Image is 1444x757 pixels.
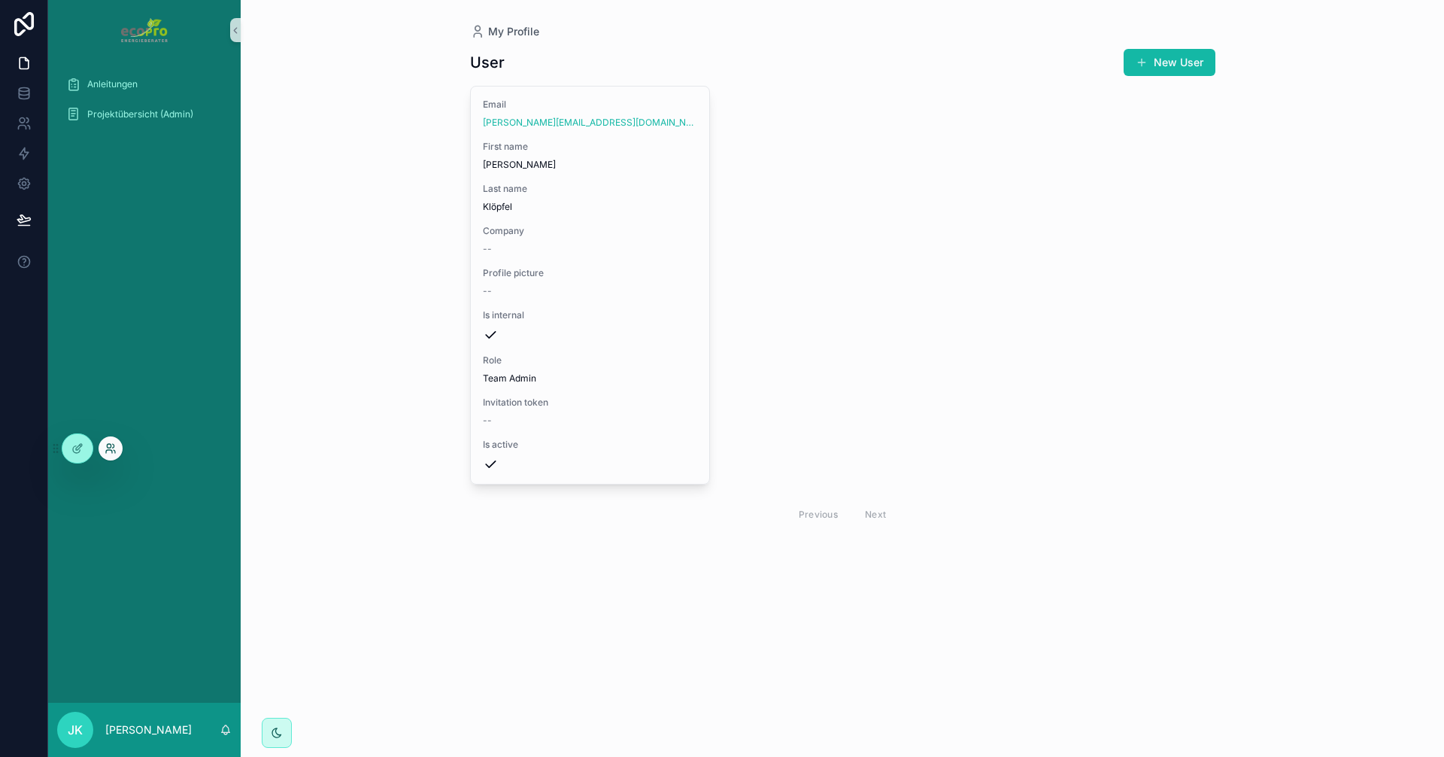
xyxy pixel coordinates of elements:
[87,78,138,90] font: Anleitungen
[483,201,698,213] span: Klöpfel
[105,723,192,736] font: [PERSON_NAME]
[1124,49,1215,76] button: New User
[483,372,536,385] span: Team Admin
[68,722,83,737] font: JK
[470,86,711,485] a: Email[PERSON_NAME][EMAIL_ADDRESS][DOMAIN_NAME]First name[PERSON_NAME]Last nameKlöpfelCompany--Pro...
[470,24,539,39] a: My Profile
[483,309,698,321] span: Is internal
[121,18,167,42] img: App-Logo
[488,24,539,39] span: My Profile
[483,159,698,171] span: [PERSON_NAME]
[57,71,232,98] a: Anleitungen
[483,99,698,111] span: Email
[483,285,492,297] span: --
[483,225,698,237] span: Company
[483,183,698,195] span: Last name
[483,397,698,409] span: Invitation token
[470,52,505,73] h1: User
[57,101,232,128] a: Projektübersicht (Admin)
[483,243,492,255] span: --
[48,60,241,147] div: scrollbarer Inhalt
[483,415,492,427] span: --
[87,108,193,120] font: Projektübersicht (Admin)
[483,354,698,366] span: Role
[483,117,698,129] a: [PERSON_NAME][EMAIL_ADDRESS][DOMAIN_NAME]
[483,141,698,153] span: First name
[483,267,698,279] span: Profile picture
[483,439,698,451] span: Is active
